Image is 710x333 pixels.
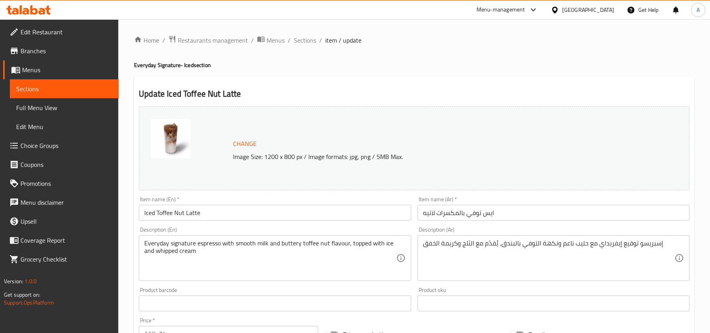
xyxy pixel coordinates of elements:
[417,296,690,311] input: Please enter product sku
[178,36,248,45] span: Restaurants management
[3,22,119,41] a: Edit Restaurant
[20,254,112,264] span: Grocery Checklist
[288,36,291,45] li: /
[134,36,159,45] a: Home
[20,236,112,245] span: Coverage Report
[10,117,119,136] a: Edit Menu
[3,155,119,174] a: Coupons
[20,179,112,188] span: Promotions
[4,276,23,286] span: Version:
[144,239,396,277] textarea: Everyday signature espresso with smooth milk and buttery toffee nut flavour, topped with ice and ...
[134,35,694,45] nav: breadcrumb
[4,297,54,308] a: Support.OpsPlatform
[139,296,411,311] input: Please enter product barcode
[20,198,112,207] span: Menu disclaimer
[697,6,700,14] span: A
[22,65,112,75] span: Menus
[562,6,614,14] div: [GEOGRAPHIC_DATA]
[16,84,112,94] span: Sections
[477,5,525,15] div: Menu-management
[3,174,119,193] a: Promotions
[168,35,248,45] a: Restaurants management
[24,276,37,286] span: 1.0.0
[16,122,112,131] span: Edit Menu
[325,36,362,45] span: item / update
[20,141,112,150] span: Choice Groups
[417,205,690,221] input: Enter name Ar
[3,193,119,212] a: Menu disclaimer
[257,35,285,45] a: Menus
[134,61,694,69] h4: Everyday Signature- Iced section
[151,119,190,158] img: Iced_Toffee_Nut_Latte638911018729228737.jpg
[4,290,40,300] span: Get support on:
[20,217,112,226] span: Upsell
[10,98,119,117] a: Full Menu View
[3,250,119,269] a: Grocery Checklist
[16,103,112,112] span: Full Menu View
[20,27,112,37] span: Edit Restaurant
[3,231,119,250] a: Coverage Report
[3,212,119,231] a: Upsell
[294,36,316,45] a: Sections
[162,36,165,45] li: /
[230,152,624,161] p: Image Size: 1200 x 800 px / Image formats: jpg, png / 5MB Max.
[20,46,112,56] span: Branches
[3,60,119,79] a: Menus
[20,160,112,169] span: Coupons
[230,136,260,152] button: Change
[233,138,257,150] span: Change
[3,41,119,60] a: Branches
[139,205,411,221] input: Enter name En
[251,36,254,45] li: /
[10,79,119,98] a: Sections
[266,36,285,45] span: Menus
[319,36,322,45] li: /
[139,88,690,100] h2: Update Iced Toffee Nut Latte
[3,136,119,155] a: Choice Groups
[423,239,675,277] textarea: إسبريسو توقيع إيفريداي مع حليب ناعم ونكهة التوفي بالبندق، يُقدّم مع الثلج وكريمة الخفق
